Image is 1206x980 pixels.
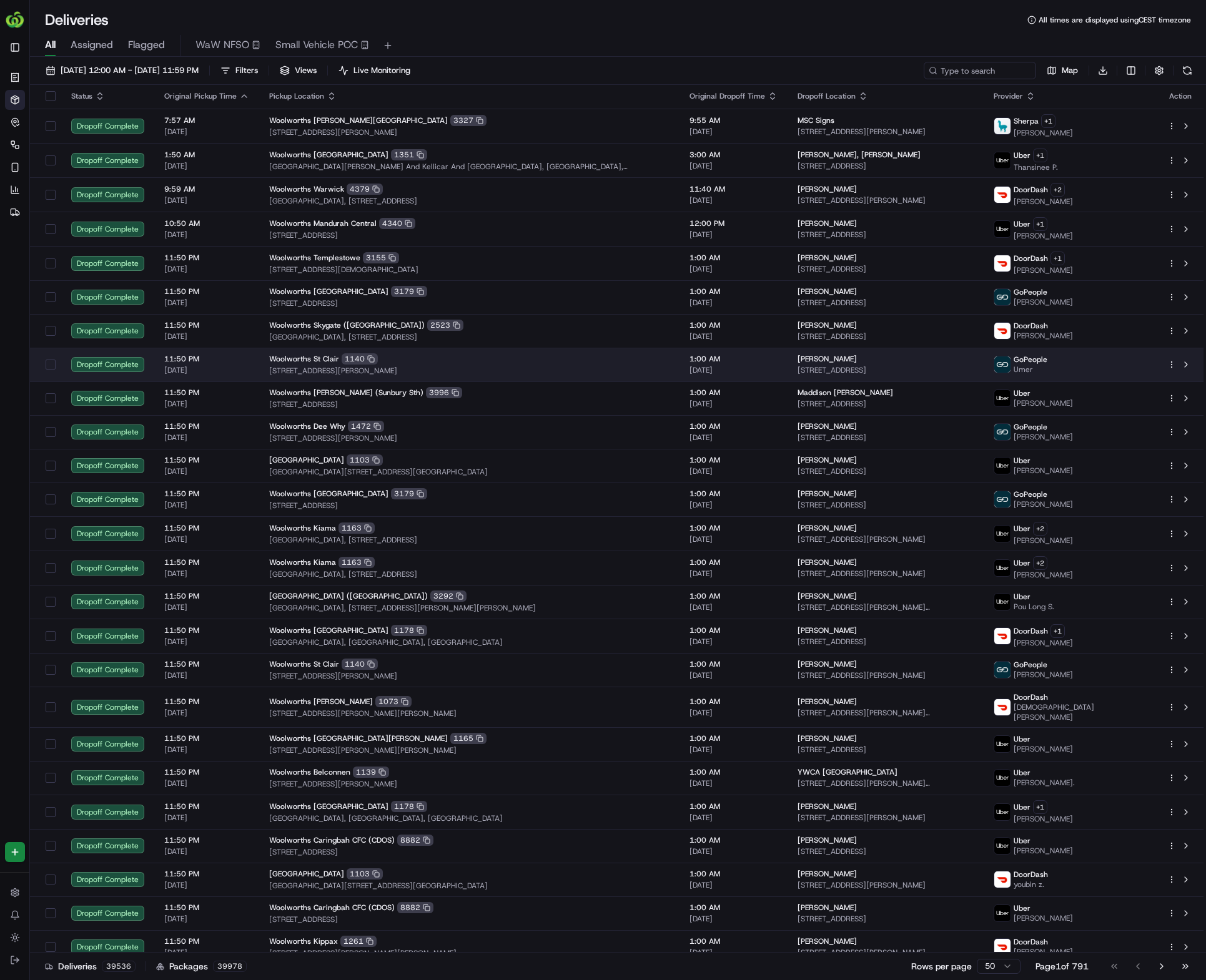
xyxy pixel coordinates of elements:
span: 1:00 AM [689,523,778,533]
span: Maddison [PERSON_NAME] [798,388,893,398]
span: [PERSON_NAME] [798,253,857,263]
span: 1:00 AM [689,767,778,777]
span: [STREET_ADDRESS][PERSON_NAME][PERSON_NAME] [798,602,974,612]
span: [PERSON_NAME] [1014,466,1073,476]
span: [DATE] [689,670,778,680]
span: [PERSON_NAME] [1014,297,1073,307]
span: [GEOGRAPHIC_DATA][PERSON_NAME] And Kellicar And [GEOGRAPHIC_DATA], [GEOGRAPHIC_DATA], [GEOGRAPHIC... [269,162,670,172]
span: Woolworths Skygate ([GEOGRAPHIC_DATA]) [269,320,425,330]
span: [PERSON_NAME], [PERSON_NAME] [798,150,921,160]
span: Original Pickup Time [164,91,237,101]
img: uber-new-logo.jpeg [994,905,1011,921]
div: 1140 [342,659,378,670]
span: Woolworths Kiama [269,557,336,567]
img: doordash_logo_v2.png [994,628,1011,644]
span: 11:50 PM [164,253,249,263]
span: [DEMOGRAPHIC_DATA][PERSON_NAME] [1014,702,1147,722]
p: Welcome 👋 [12,50,227,70]
span: [DATE] [689,298,778,308]
span: 1:00 AM [689,354,778,364]
button: +1 [1050,624,1065,638]
span: Woolworths [GEOGRAPHIC_DATA] [269,150,388,160]
span: 9:55 AM [689,115,778,125]
span: [PERSON_NAME] [1014,398,1073,408]
div: 1472 [348,421,384,432]
span: [STREET_ADDRESS] [798,399,974,409]
span: [DATE] [689,745,778,755]
span: Pickup Location [269,91,324,101]
span: 11:50 PM [164,733,249,743]
img: gopeople_logo.png [994,289,1011,305]
span: [STREET_ADDRESS][PERSON_NAME] [798,195,974,205]
div: 1103 [347,454,383,466]
span: Woolworths Warwick [269,184,344,194]
span: DoorDash [1014,692,1048,702]
span: [PERSON_NAME] [798,184,857,194]
span: GoPeople [1014,287,1047,297]
span: [GEOGRAPHIC_DATA] ([GEOGRAPHIC_DATA]) [269,591,428,601]
img: uber-new-logo.jpeg [994,594,1011,610]
span: [DATE] [164,433,249,443]
span: [DATE] [164,264,249,274]
span: [PERSON_NAME] [798,354,857,364]
span: Woolworths St Clair [269,659,339,669]
span: [DATE] [164,161,249,171]
div: Past conversations [12,162,84,172]
span: Umer [1014,365,1047,375]
span: DoorDash [1014,185,1048,195]
span: Knowledge Base [25,279,96,292]
img: uber-new-logo.jpeg [994,736,1011,752]
span: Uber [1014,734,1031,744]
span: [DATE] [689,264,778,274]
span: [STREET_ADDRESS][PERSON_NAME][PERSON_NAME] [798,708,974,718]
span: Uber [1014,150,1031,160]
div: 1163 [339,557,375,568]
span: 1:00 AM [689,659,778,669]
span: [STREET_ADDRESS] [798,264,974,274]
img: 1736555255976-a54dd68f-1ca7-489b-9aae-adbdc363a1c4 [25,194,35,204]
span: 1:00 AM [689,320,778,330]
span: Uber [1014,558,1031,568]
a: 📗Knowledge Base [7,274,101,296]
span: [DATE] [164,230,249,240]
span: [PERSON_NAME] [798,733,857,743]
span: Woolworths St Clair [269,354,339,364]
img: doordash_logo_v2.png [994,871,1011,888]
span: Filters [235,65,258,76]
span: [GEOGRAPHIC_DATA], [STREET_ADDRESS] [269,569,670,579]
span: [PERSON_NAME] [39,194,101,203]
button: +1 [1041,114,1055,128]
span: 11:50 PM [164,557,249,567]
img: uber-new-logo.jpeg [994,770,1011,786]
span: [STREET_ADDRESS] [798,365,974,375]
img: 1755196953914-cd9d9cba-b7f7-46ee-b6f5-75ff69acacf5 [26,119,49,142]
img: gopeople_logo.png [994,424,1011,440]
span: [PERSON_NAME] [1014,670,1073,680]
img: gopeople_logo.png [994,491,1011,507]
span: [DATE] [111,194,136,203]
span: 1:00 AM [689,287,778,296]
span: 9:59 AM [164,184,249,194]
div: 4379 [347,184,383,195]
img: Liam S. [12,182,32,202]
span: [DATE] [164,534,249,544]
span: 11:50 PM [164,421,249,431]
span: [STREET_ADDRESS] [798,161,974,171]
div: 1165 [450,733,487,744]
span: [DATE] [164,127,249,137]
span: 1:50 AM [164,150,249,160]
span: [DATE] [689,195,778,205]
span: • [41,227,46,237]
div: 3327 [450,115,487,126]
span: 1:00 AM [689,455,778,465]
span: Woolworths Kiama [269,523,336,533]
span: All times are displayed using CEST timezone [1039,15,1191,25]
span: GoPeople [1014,355,1047,365]
span: 11:50 PM [164,591,249,601]
img: doordash_logo_v2.png [994,187,1011,203]
span: All [45,37,56,52]
span: Woolworths Templestowe [269,253,360,263]
button: +1 [1033,800,1047,814]
span: Live Monitoring [353,65,410,76]
span: [PERSON_NAME] [1014,744,1073,754]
